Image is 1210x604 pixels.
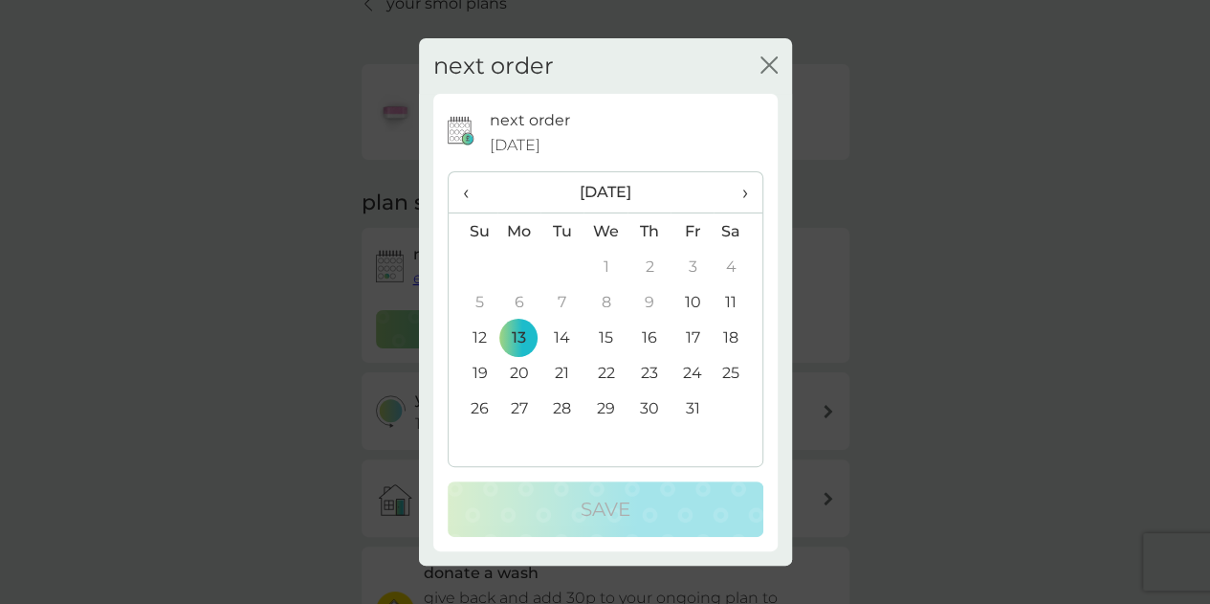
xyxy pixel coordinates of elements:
td: 21 [540,355,583,391]
td: 10 [671,284,714,320]
th: Sa [714,213,761,250]
th: Tu [540,213,583,250]
td: 20 [497,355,541,391]
td: 19 [449,355,497,391]
td: 30 [627,391,671,426]
td: 15 [583,320,627,355]
button: close [760,56,778,77]
td: 8 [583,284,627,320]
th: [DATE] [497,172,715,213]
td: 3 [671,249,714,284]
td: 13 [497,320,541,355]
td: 1 [583,249,627,284]
td: 28 [540,391,583,426]
td: 4 [714,249,761,284]
span: ‹ [463,172,483,213]
td: 12 [449,320,497,355]
th: Fr [671,213,714,250]
p: next order [490,108,570,133]
th: Th [627,213,671,250]
th: Su [449,213,497,250]
td: 17 [671,320,714,355]
td: 31 [671,391,714,426]
th: We [583,213,627,250]
button: Save [448,481,763,537]
td: 6 [497,284,541,320]
td: 11 [714,284,761,320]
span: [DATE] [490,133,540,158]
td: 27 [497,391,541,426]
td: 18 [714,320,761,355]
h2: next order [433,53,554,80]
span: › [728,172,747,213]
td: 9 [627,284,671,320]
td: 25 [714,355,761,391]
td: 16 [627,320,671,355]
td: 26 [449,391,497,426]
td: 22 [583,355,627,391]
p: Save [581,494,630,525]
td: 7 [540,284,583,320]
td: 23 [627,355,671,391]
td: 5 [449,284,497,320]
td: 29 [583,391,627,426]
td: 24 [671,355,714,391]
th: Mo [497,213,541,250]
td: 2 [627,249,671,284]
td: 14 [540,320,583,355]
